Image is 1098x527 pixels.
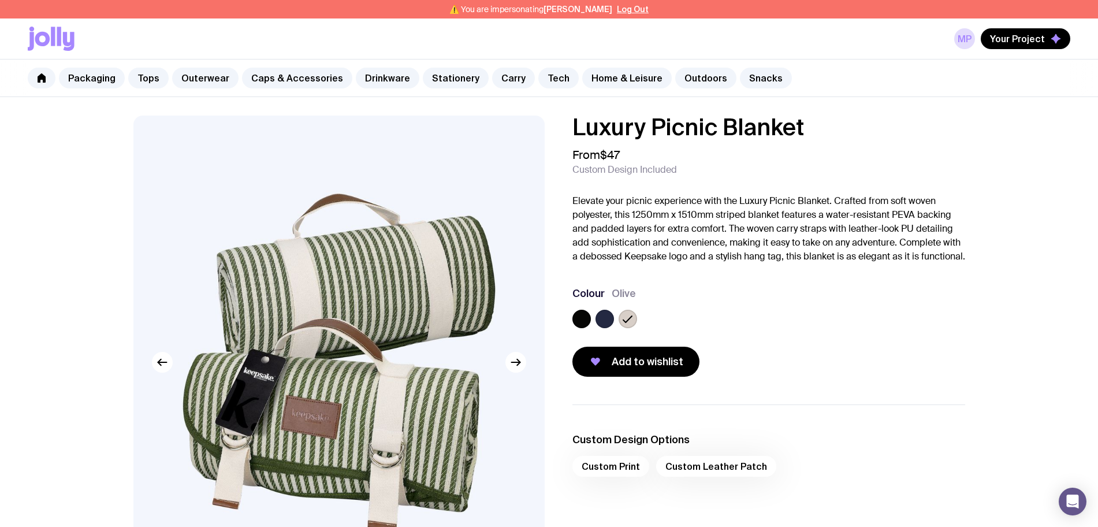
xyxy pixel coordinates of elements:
[600,147,620,162] span: $47
[423,68,489,88] a: Stationery
[449,5,612,14] span: ⚠️ You are impersonating
[544,5,612,14] span: [PERSON_NAME]
[172,68,239,88] a: Outerwear
[572,116,965,139] h1: Luxury Picnic Blanket
[572,194,965,263] p: Elevate your picnic experience with the Luxury Picnic Blanket. Crafted from soft woven polyester,...
[582,68,672,88] a: Home & Leisure
[612,287,636,300] span: Olive
[954,28,975,49] a: MP
[356,68,419,88] a: Drinkware
[128,68,169,88] a: Tops
[981,28,1070,49] button: Your Project
[612,355,683,369] span: Add to wishlist
[572,148,620,162] span: From
[242,68,352,88] a: Caps & Accessories
[492,68,535,88] a: Carry
[1059,488,1086,515] div: Open Intercom Messenger
[572,287,605,300] h3: Colour
[675,68,736,88] a: Outdoors
[740,68,792,88] a: Snacks
[572,347,699,377] button: Add to wishlist
[59,68,125,88] a: Packaging
[572,164,677,176] span: Custom Design Included
[572,433,965,447] h3: Custom Design Options
[617,5,649,14] button: Log Out
[990,33,1045,44] span: Your Project
[538,68,579,88] a: Tech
